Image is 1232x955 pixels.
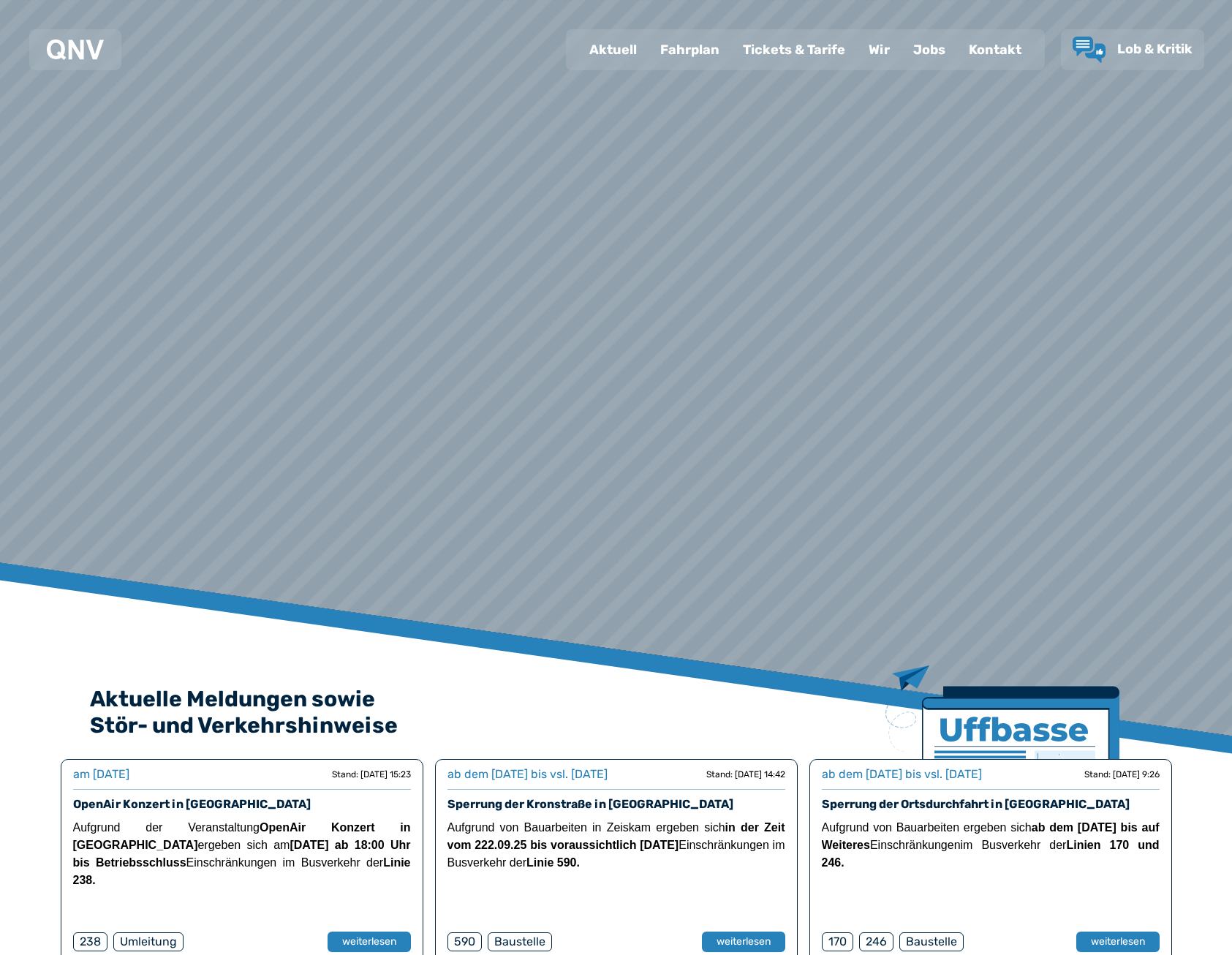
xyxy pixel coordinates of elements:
[73,856,186,869] strong: bis Betriebsschluss
[526,856,580,869] strong: Linie 590.
[857,31,902,69] a: Wir
[702,932,785,952] button: weiterlesen
[822,821,1160,869] span: Aufgrund von Bauarbeiten ergeben sich im Busverkehr der
[649,31,731,69] a: Fahrplan
[731,31,857,69] a: Tickets & Tarife
[447,766,608,783] div: ab dem [DATE] bis vsl. [DATE]
[47,35,104,64] a: QNV Logo
[822,766,982,783] div: ab dem [DATE] bis vsl. [DATE]
[902,31,957,69] a: Jobs
[822,932,853,951] div: 170
[1073,37,1193,63] a: Lob & Kritik
[1076,932,1160,952] button: weiterlesen
[488,932,552,951] div: Baustelle
[90,686,1143,739] h2: Aktuelle Meldungen sowie Stör- und Verkehrshinweise
[706,769,785,780] div: Stand: [DATE] 14:42
[885,665,1119,848] img: Zeitung mit Titel Uffbase
[73,932,107,951] div: 238
[870,839,961,851] span: Einschränkungen
[73,797,311,811] a: OpenAir Konzert in [GEOGRAPHIC_DATA]
[1084,769,1160,780] div: Stand: [DATE] 9:26
[73,821,411,886] span: Aufgrund der Veranstaltung ergeben sich am Einschränkungen im Busverkehr der
[290,839,328,851] strong: [DATE]
[73,766,129,783] div: am [DATE]
[335,839,411,851] strong: ab 18:00 Uhr
[47,39,104,60] img: QNV Logo
[332,769,411,780] div: Stand: [DATE] 15:23
[578,31,649,69] a: Aktuell
[822,797,1130,811] a: Sperrung der Ortsdurchfahrt in [GEOGRAPHIC_DATA]
[447,797,733,811] a: Sperrung der Kronstraße in [GEOGRAPHIC_DATA]
[859,932,893,951] div: 246
[447,932,482,951] div: 590
[957,31,1033,69] a: Kontakt
[899,932,964,951] div: Baustelle
[328,932,411,952] button: weiterlesen
[113,932,184,951] div: Umleitung
[1117,41,1193,57] span: Lob & Kritik
[447,821,785,869] span: Aufgrund von Bauarbeiten in Zeiskam ergeben sich Einschränkungen im Busverkehr der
